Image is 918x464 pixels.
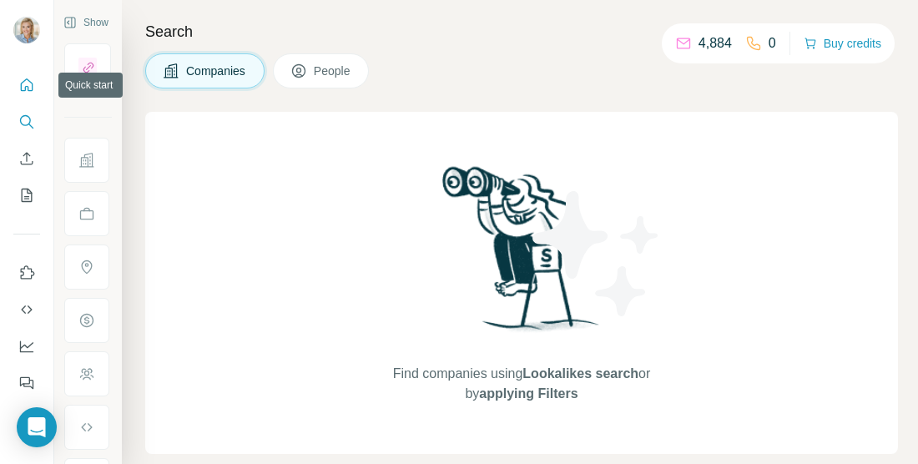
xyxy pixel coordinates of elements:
button: Dashboard [13,331,40,361]
button: Use Surfe on LinkedIn [13,258,40,288]
div: Open Intercom Messenger [17,407,57,447]
span: Find companies using or by [388,364,655,404]
span: applying Filters [479,386,578,401]
button: Feedback [13,368,40,398]
img: Surfe Illustration - Stars [522,179,672,329]
p: 4,884 [699,33,732,53]
span: Lookalikes search [522,366,638,381]
button: Search [13,107,40,137]
button: Use Surfe API [13,295,40,325]
button: My lists [13,180,40,210]
img: Avatar [13,17,40,43]
button: Quick start [13,70,40,100]
span: Companies [186,63,247,79]
img: Surfe Illustration - Woman searching with binoculars [435,162,608,348]
button: Buy credits [804,32,881,55]
p: 0 [769,33,776,53]
span: People [314,63,352,79]
h4: Search [145,20,898,43]
button: Enrich CSV [13,144,40,174]
button: Show [52,10,120,35]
